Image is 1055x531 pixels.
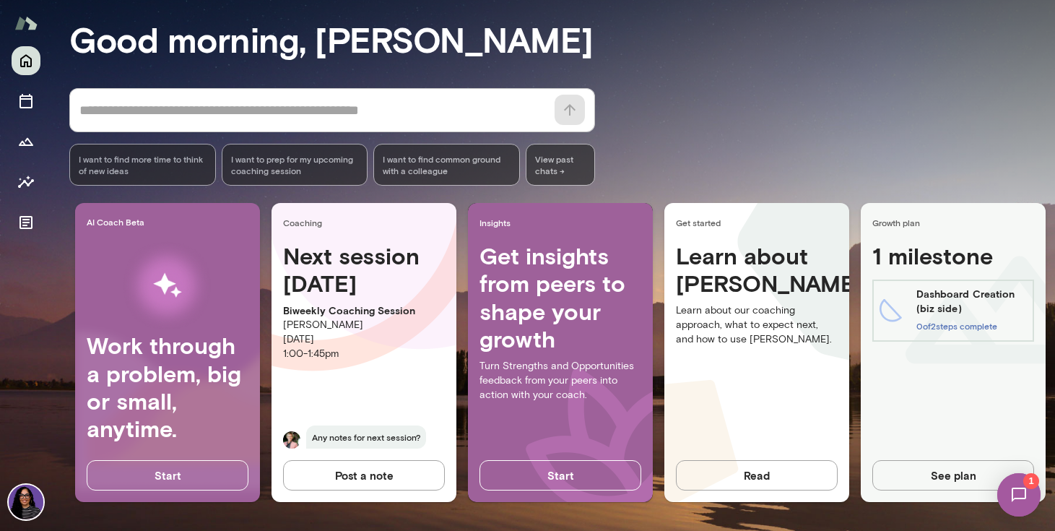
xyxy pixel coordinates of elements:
[69,19,1055,59] h3: Good morning, [PERSON_NAME]
[283,332,445,347] p: [DATE]
[872,242,1034,275] h4: 1 milestone
[222,144,368,186] div: I want to prep for my upcoming coaching session
[12,127,40,156] button: Growth Plan
[283,242,445,298] h4: Next session [DATE]
[9,485,43,519] img: Cassidy Edwards
[79,153,207,176] span: I want to find more time to think of new ideas
[87,216,254,228] span: AI Coach Beta
[14,9,38,37] img: Mento
[306,426,426,449] span: Any notes for next session?
[479,217,647,228] span: Insights
[87,332,248,443] h4: Work through a problem, big or small, anytime.
[283,303,445,318] p: Biweekly Coaching Session
[12,87,40,116] button: Sessions
[676,217,843,228] span: Get started
[373,144,520,186] div: I want to find common ground with a colleague
[479,460,641,491] button: Start
[676,303,838,347] p: Learn about our coaching approach, what to expect next, and how to use [PERSON_NAME].
[69,144,216,186] div: I want to find more time to think of new ideas
[87,460,248,491] button: Start
[283,217,451,228] span: Coaching
[283,347,445,361] p: 1:00 - 1:45pm
[12,46,40,75] button: Home
[916,321,997,331] span: 0 of 2 steps complete
[676,460,838,491] button: Read
[526,144,595,186] span: View past chats ->
[12,208,40,237] button: Documents
[283,460,445,491] button: Post a note
[479,359,641,402] p: Turn Strengths and Opportunities feedback from your peers into action with your coach.
[872,217,1040,228] span: Growth plan
[103,240,232,332] img: AI Workflows
[283,431,300,449] img: Kelly
[872,460,1034,491] button: See plan
[12,168,40,197] button: Insights
[383,153,511,176] span: I want to find common ground with a colleague
[283,318,445,332] p: [PERSON_NAME]
[479,242,641,353] h4: Get insights from peers to shape your growth
[231,153,359,176] span: I want to prep for my upcoming coaching session
[916,287,1027,316] h6: Dashboard Creation (biz side)
[676,242,838,298] h4: Learn about [PERSON_NAME]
